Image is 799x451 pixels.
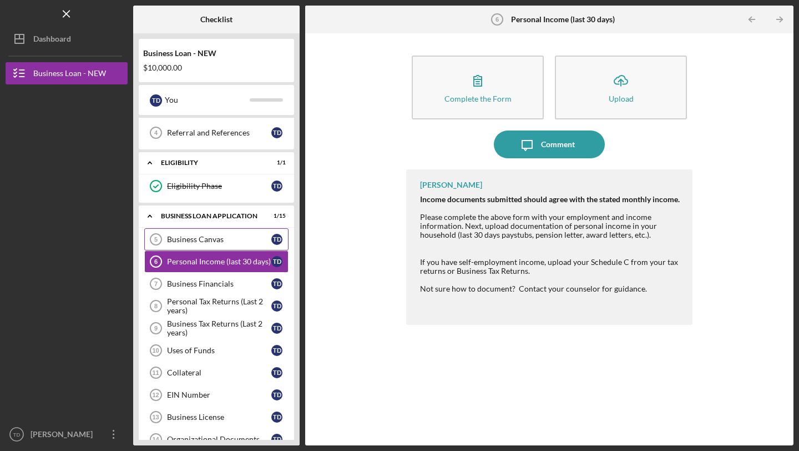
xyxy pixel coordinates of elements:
[6,62,128,84] button: Business Loan - NEW
[144,122,289,144] a: 4Referral and ReferencesTD
[6,423,128,445] button: TD[PERSON_NAME]
[144,175,289,197] a: Eligibility PhaseTD
[167,390,271,399] div: EIN Number
[152,369,159,376] tspan: 11
[6,28,128,50] button: Dashboard
[165,91,250,109] div: You
[161,159,258,166] div: ELIGIBILITY
[495,16,499,23] tspan: 6
[444,94,512,103] div: Complete the Form
[271,300,282,312] div: T D
[271,127,282,138] div: T D
[33,62,106,87] div: Business Loan - NEW
[167,368,271,377] div: Collateral
[271,181,282,192] div: T D
[28,423,100,448] div: [PERSON_NAME]
[152,392,159,398] tspan: 12
[167,279,271,288] div: Business Financials
[143,49,290,58] div: Business Loan - NEW
[154,303,158,309] tspan: 8
[144,317,289,339] a: 9Business Tax Returns (Last 2 years)TD
[144,428,289,450] a: 14Organizational DocumentsTD
[271,278,282,289] div: T D
[266,213,286,219] div: 1 / 15
[200,15,232,24] b: Checklist
[167,413,271,422] div: Business License
[154,258,158,265] tspan: 6
[167,235,271,244] div: Business Canvas
[154,280,158,287] tspan: 7
[494,131,605,158] button: Comment
[144,295,289,317] a: 8Personal Tax Returns (Last 2 years)TD
[167,297,271,315] div: Personal Tax Returns (Last 2 years)
[144,362,289,384] a: 11CollateralTD
[152,414,159,420] tspan: 13
[167,346,271,355] div: Uses of Funds
[271,367,282,378] div: T D
[154,325,158,332] tspan: 9
[271,234,282,245] div: T D
[271,323,282,334] div: T D
[271,412,282,423] div: T D
[420,213,681,239] div: Please complete the above form with your employment and income information. Next, upload document...
[420,284,681,293] div: Not sure how to document? Contact your counselor for guidance.
[150,94,162,107] div: T D
[167,257,271,266] div: Personal Income (last 30 days)
[167,319,271,337] div: Business Tax Returns (Last 2 years)
[271,256,282,267] div: T D
[154,236,158,243] tspan: 5
[420,194,680,204] strong: Income documents submitted should agree with the stated monthly income.
[167,128,271,137] div: Referral and References
[33,28,71,53] div: Dashboard
[541,131,575,158] div: Comment
[555,56,687,119] button: Upload
[412,56,544,119] button: Complete the Form
[167,435,271,444] div: Organizational Documents
[511,15,615,24] b: Personal Income (last 30 days)
[154,129,158,136] tspan: 4
[271,345,282,356] div: T D
[144,273,289,295] a: 7Business FinancialsTD
[161,213,258,219] div: BUSINESS LOAN APPLICATION
[144,339,289,362] a: 10Uses of FundsTD
[13,432,21,438] text: TD
[609,94,634,103] div: Upload
[144,250,289,273] a: 6Personal Income (last 30 days)TD
[143,63,290,72] div: $10,000.00
[420,181,482,189] div: [PERSON_NAME]
[271,389,282,400] div: T D
[167,182,271,191] div: Eligibility Phase
[266,159,286,166] div: 1 / 1
[144,228,289,250] a: 5Business CanvasTD
[144,384,289,406] a: 12EIN NumberTD
[420,258,681,275] div: If you have self-employment income, upload your Schedule C from your tax returns or Business Tax ...
[152,347,159,354] tspan: 10
[271,434,282,445] div: T D
[144,406,289,428] a: 13Business LicenseTD
[152,436,159,443] tspan: 14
